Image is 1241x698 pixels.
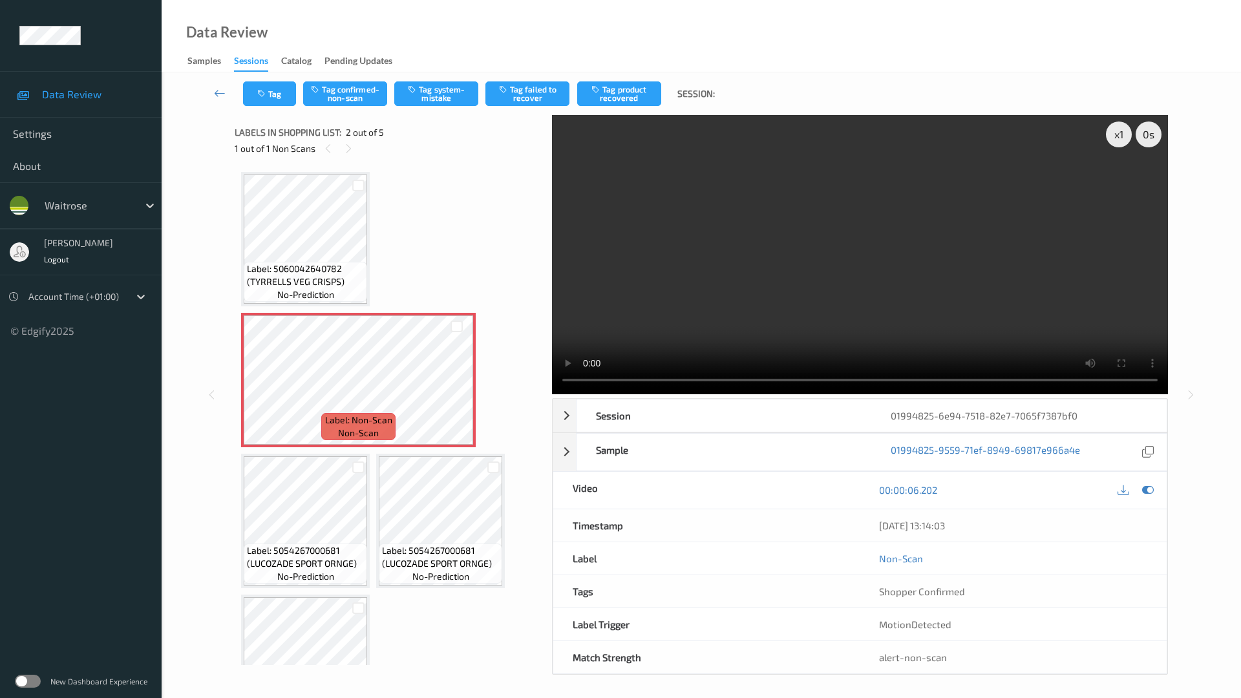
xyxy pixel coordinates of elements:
div: Sessions [234,54,268,72]
div: 0 s [1136,122,1161,147]
span: Label: 5060042640782 (TYRRELLS VEG CRISPS) [247,262,364,288]
div: Match Strength [553,641,860,673]
span: Label: Non-Scan [325,414,392,427]
span: no-prediction [277,288,334,301]
a: 01994825-9559-71ef-8949-69817e966a4e [891,443,1080,461]
span: Label: 5054267000681 (LUCOZADE SPORT ORNGE) [382,544,499,570]
div: Session [577,399,872,432]
div: Data Review [186,26,268,39]
a: Catalog [281,52,324,70]
span: no-prediction [277,570,334,583]
div: Tags [553,575,860,608]
span: no-prediction [412,570,469,583]
div: alert-non-scan [879,651,1147,664]
a: Samples [187,52,234,70]
span: Label: 5054267000681 (LUCOZADE SPORT ORNGE) [247,544,364,570]
div: Pending Updates [324,54,392,70]
div: Video [553,472,860,509]
div: Catalog [281,54,312,70]
a: Non-Scan [879,552,923,565]
a: Sessions [234,52,281,72]
div: MotionDetected [860,608,1167,640]
button: Tag failed to recover [485,81,569,106]
span: Session: [677,87,715,100]
button: Tag product recovered [577,81,661,106]
button: Tag confirmed-non-scan [303,81,387,106]
button: Tag [243,81,296,106]
a: Pending Updates [324,52,405,70]
div: x 1 [1106,122,1132,147]
button: Tag system-mistake [394,81,478,106]
div: Samples [187,54,221,70]
div: Timestamp [553,509,860,542]
div: Label [553,542,860,575]
a: 00:00:06.202 [879,483,937,496]
span: Shopper Confirmed [879,586,965,597]
span: non-scan [338,427,379,439]
div: Sample [577,434,872,471]
span: Labels in shopping list: [235,126,341,139]
div: Label Trigger [553,608,860,640]
div: 01994825-6e94-7518-82e7-7065f7387bf0 [871,399,1167,432]
div: Sample01994825-9559-71ef-8949-69817e966a4e [553,433,1167,471]
span: 2 out of 5 [346,126,384,139]
div: 1 out of 1 Non Scans [235,140,543,156]
div: [DATE] 13:14:03 [879,519,1147,532]
div: Session01994825-6e94-7518-82e7-7065f7387bf0 [553,399,1167,432]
